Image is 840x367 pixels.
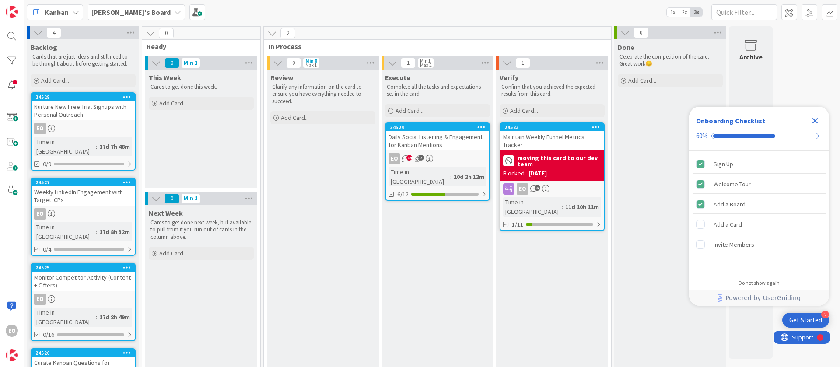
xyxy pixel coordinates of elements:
span: 1 [401,58,416,68]
span: 0 [159,28,174,38]
p: Complete all the tasks and expectations set in the card. [387,84,488,98]
div: Nurture New Free Trial Signups with Personal Outreach [31,101,135,120]
div: 24523 [500,123,604,131]
div: 24524 [390,124,489,130]
div: EO [31,294,135,305]
div: Time in [GEOGRAPHIC_DATA] [34,308,96,327]
div: Invite Members [714,239,754,250]
a: 24527Weekly LinkedIn Engagement with Target ICPsEOTime in [GEOGRAPHIC_DATA]:17d 8h 32m0/4 [31,178,136,256]
div: Daily Social Listening & Engagement for Kanban Mentions [386,131,489,150]
span: : [96,227,97,237]
div: 17d 8h 32m [97,227,132,237]
div: Min 1 [184,196,198,201]
div: 24524Daily Social Listening & Engagement for Kanban Mentions [386,123,489,150]
div: 24528 [35,94,135,100]
span: : [562,202,563,212]
span: Done [618,43,634,52]
div: 17d 8h 49m [97,312,132,322]
b: [PERSON_NAME]'s Board [91,8,171,17]
div: 11d 10h 11m [563,202,601,212]
div: EO [6,325,18,337]
span: Verify [500,73,518,82]
div: Time in [GEOGRAPHIC_DATA] [34,137,96,156]
a: 24524Daily Social Listening & Engagement for Kanban MentionsEOTime in [GEOGRAPHIC_DATA]:10d 2h 12... [385,122,490,201]
div: EO [517,183,528,195]
div: Sign Up [714,159,733,169]
div: 24524 [386,123,489,131]
p: Cards that are just ideas and still need to be thought about before getting started. [32,53,134,68]
div: Archive [739,52,763,62]
span: 😊 [645,60,652,67]
div: [DATE] [528,169,547,178]
a: Powered by UserGuiding [693,290,825,306]
p: Confirm that you achieved the expected results from this card. [501,84,603,98]
div: 24523Maintain Weekly Funnel Metrics Tracker [500,123,604,150]
span: : [96,142,97,151]
span: Add Card... [281,114,309,122]
span: 2 [280,28,295,38]
div: EO [31,208,135,220]
div: 1 [45,3,48,10]
div: Onboarding Checklist [696,115,765,126]
div: Welcome Tour is complete. [693,175,826,194]
span: 6 [535,185,540,191]
div: Get Started [789,316,822,325]
div: Min 0 [305,59,317,63]
div: Close Checklist [808,114,822,128]
div: Footer [689,290,829,306]
div: EO [31,123,135,134]
span: Add Card... [159,249,187,257]
div: EO [34,208,45,220]
span: In Process [268,42,600,51]
div: 24523 [504,124,604,130]
img: avatar [6,349,18,361]
span: 1/11 [512,220,523,229]
div: EO [386,153,489,164]
div: 60% [696,132,708,140]
div: Blocked: [503,169,526,178]
div: Maintain Weekly Funnel Metrics Tracker [500,131,604,150]
span: Add Card... [159,99,187,107]
div: Add a Card [714,219,742,230]
div: Sign Up is complete. [693,154,826,174]
span: Powered by UserGuiding [725,293,801,303]
span: Execute [385,73,410,82]
span: Add Card... [395,107,423,115]
span: 0/9 [43,160,51,169]
div: Min 1 [420,59,430,63]
span: 2x [679,8,690,17]
span: : [96,312,97,322]
div: Do not show again [738,280,780,287]
span: 7 [418,155,424,161]
div: Time in [GEOGRAPHIC_DATA] [34,222,96,241]
span: Ready [147,42,249,51]
div: Add a Board [714,199,745,210]
span: 0 [633,28,648,38]
a: 24528Nurture New Free Trial Signups with Personal OutreachEOTime in [GEOGRAPHIC_DATA]:17d 7h 48m0/9 [31,92,136,171]
span: Add Card... [628,77,656,84]
input: Quick Filter... [711,4,777,20]
div: Checklist items [689,151,829,274]
div: Open Get Started checklist, remaining modules: 2 [782,313,829,328]
span: 6/12 [397,190,409,199]
img: Visit kanbanzone.com [6,6,18,18]
div: Max 2 [420,63,431,67]
span: Add Card... [41,77,69,84]
div: 10d 2h 12m [451,172,486,182]
div: Add a Board is complete. [693,195,826,214]
span: Support [18,1,40,12]
span: 1x [667,8,679,17]
div: Invite Members is incomplete. [693,235,826,254]
span: Kanban [45,7,69,17]
a: 24523Maintain Weekly Funnel Metrics Trackermoving this card to our dev teamBlocked:[DATE]EOTime i... [500,122,605,231]
div: EO [500,183,604,195]
span: 0 [164,58,179,68]
p: Clarify any information on the card to ensure you have everything needed to succeed. [272,84,374,105]
div: Add a Card is incomplete. [693,215,826,234]
div: Time in [GEOGRAPHIC_DATA] [388,167,450,186]
div: Weekly LinkedIn Engagement with Target ICPs [31,186,135,206]
div: 24525Monitor Competitor Activity (Content + Offers) [31,264,135,291]
div: 24526 [35,350,135,356]
span: Review [270,73,293,82]
div: Monitor Competitor Activity (Content + Offers) [31,272,135,291]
